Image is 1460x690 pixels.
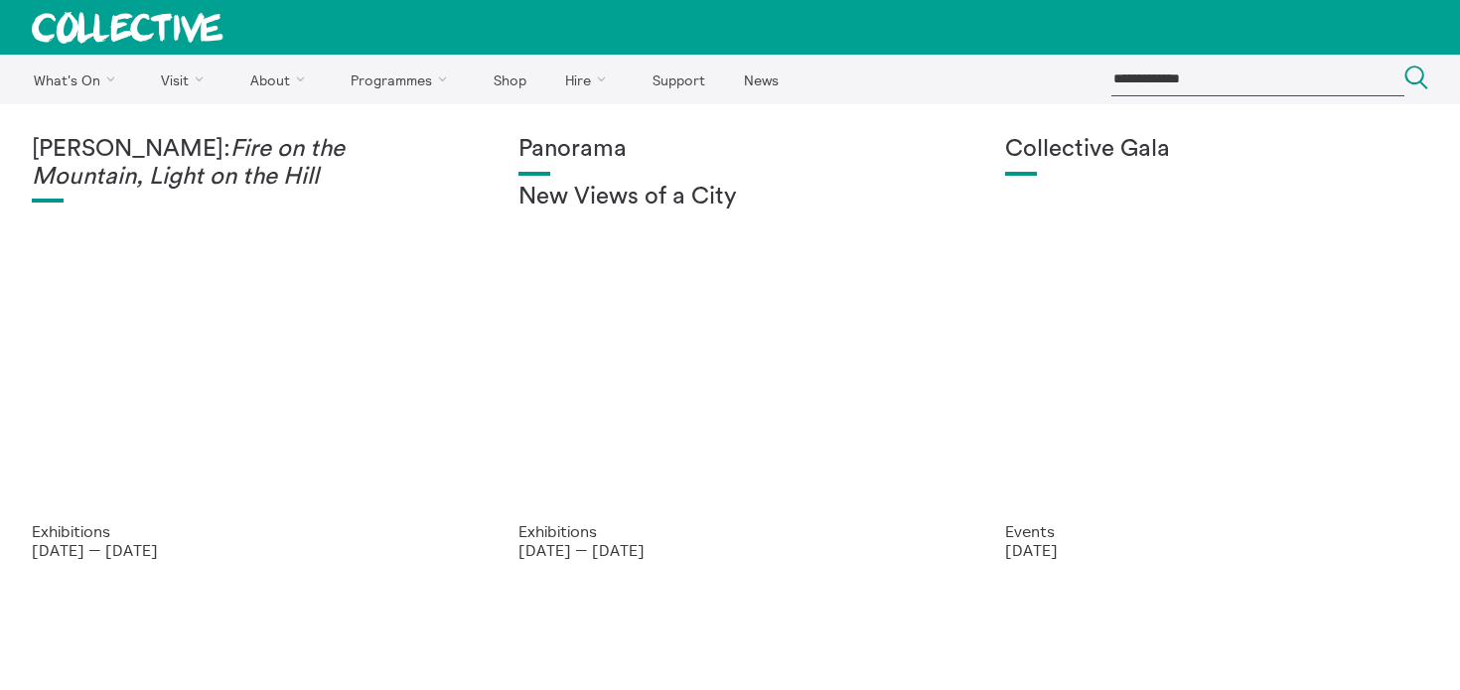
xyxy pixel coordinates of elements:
h1: Collective Gala [1005,136,1428,164]
p: Events [1005,522,1428,540]
a: Hire [548,55,632,104]
a: Collective Panorama June 2025 small file 8 Panorama New Views of a City Exhibitions [DATE] — [DATE] [487,104,973,591]
a: What's On [16,55,140,104]
h1: [PERSON_NAME]: [32,136,455,191]
a: About [232,55,330,104]
a: Shop [476,55,543,104]
a: Visit [144,55,229,104]
p: Exhibitions [32,522,455,540]
p: [DATE] — [DATE] [32,541,455,559]
em: Fire on the Mountain, Light on the Hill [32,137,345,189]
p: [DATE] [1005,541,1428,559]
a: Support [635,55,722,104]
h2: New Views of a City [518,184,942,211]
a: Programmes [334,55,473,104]
a: Collective Gala 2023. Image credit Sally Jubb. Collective Gala Events [DATE] [973,104,1460,591]
a: News [726,55,796,104]
h1: Panorama [518,136,942,164]
p: Exhibitions [518,522,942,540]
p: [DATE] — [DATE] [518,541,942,559]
